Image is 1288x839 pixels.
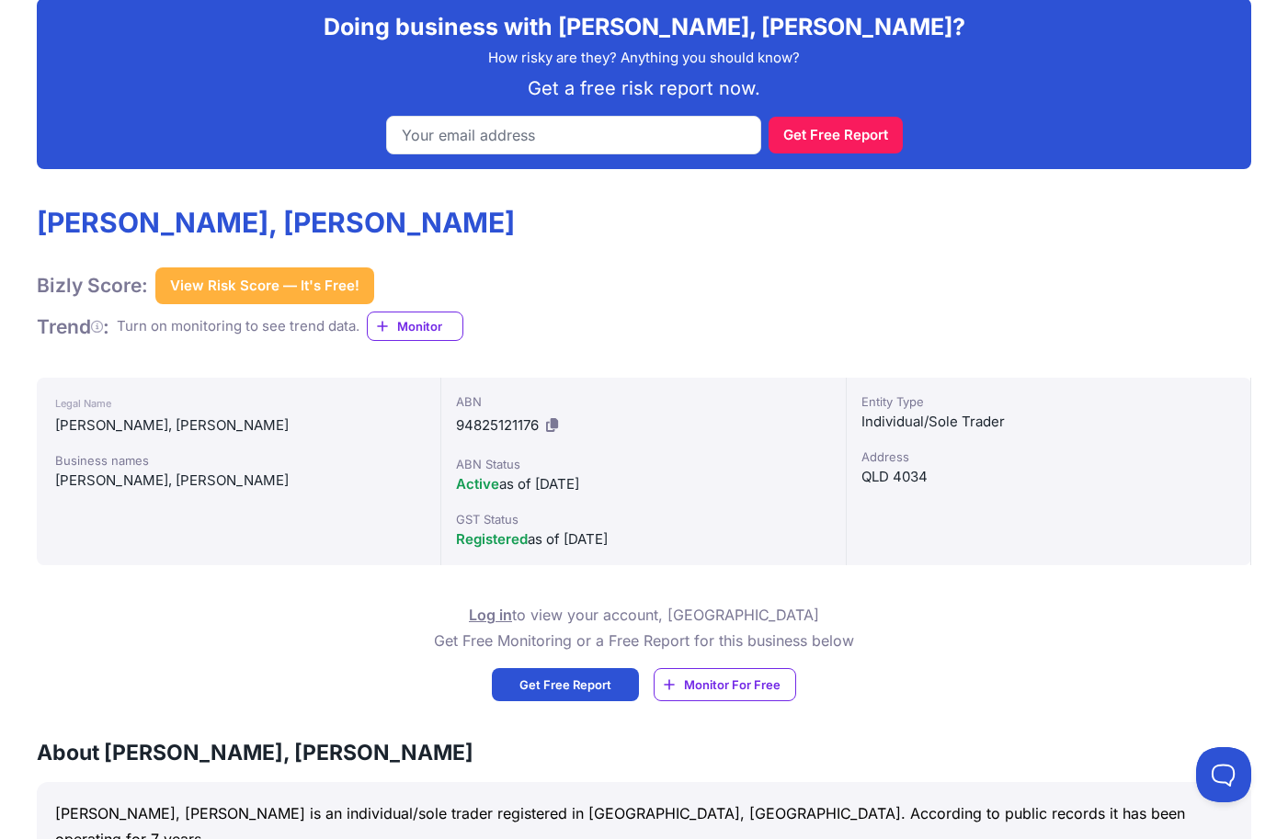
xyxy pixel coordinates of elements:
[367,312,463,341] a: Monitor
[469,606,512,624] a: Log in
[861,448,1236,466] div: Address
[861,466,1236,488] div: QLD 4034
[456,392,830,411] div: ABN
[1196,747,1251,802] iframe: Toggle Customer Support
[37,206,515,239] h1: [PERSON_NAME], [PERSON_NAME]
[456,455,830,473] div: ABN Status
[456,416,539,434] span: 94825121176
[769,117,903,153] button: Get Free Report
[492,668,639,701] a: Get Free Report
[37,314,109,339] h1: Trend :
[434,602,854,653] p: to view your account, [GEOGRAPHIC_DATA] Get Free Monitoring or a Free Report for this business below
[55,392,422,414] div: Legal Name
[861,392,1236,411] div: Entity Type
[55,414,422,437] div: [PERSON_NAME], [PERSON_NAME]
[51,48,1237,69] p: How risky are they? Anything you should know?
[51,75,1237,101] p: Get a free risk report now.
[37,273,148,298] h1: Bizly Score:
[397,317,462,335] span: Monitor
[684,675,781,694] span: Monitor For Free
[51,13,1237,40] h2: Doing business with [PERSON_NAME], [PERSON_NAME]?
[117,316,359,337] div: Turn on monitoring to see trend data.
[155,267,374,304] button: View Risk Score — It's Free!
[55,451,422,470] div: Business names
[861,411,1236,433] div: Individual/Sole Trader
[456,473,830,495] div: as of [DATE]
[456,475,499,493] span: Active
[519,675,611,694] span: Get Free Report
[654,668,796,701] a: Monitor For Free
[37,738,1251,767] h3: About [PERSON_NAME], [PERSON_NAME]
[456,528,830,550] div: as of [DATE]
[456,510,830,528] div: GST Status
[55,470,422,492] div: [PERSON_NAME], [PERSON_NAME]
[456,530,528,548] span: Registered
[386,116,761,154] input: Your email address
